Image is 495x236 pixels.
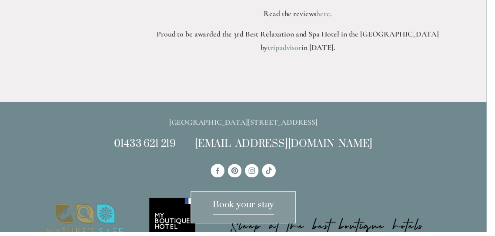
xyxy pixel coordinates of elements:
[198,140,379,153] a: [EMAIL_ADDRESS][DOMAIN_NAME]
[249,167,263,181] a: Instagram
[267,167,281,181] a: TikTok
[232,167,246,181] a: Pinterest
[214,167,228,181] a: Losehill House Hotel & Spa
[194,195,301,227] a: Book your stay
[151,7,455,21] p: Read the reviews .
[322,9,336,19] a: here
[272,43,307,53] a: tripadvisor
[151,28,455,55] p: Proud to be awarded the 3rd Best Relaxation and Spa Hotel in the [GEOGRAPHIC_DATA] by in [DATE].
[217,202,279,219] span: Book your stay
[40,118,455,131] p: [GEOGRAPHIC_DATA][STREET_ADDRESS]
[116,140,179,153] a: 01433 621 219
